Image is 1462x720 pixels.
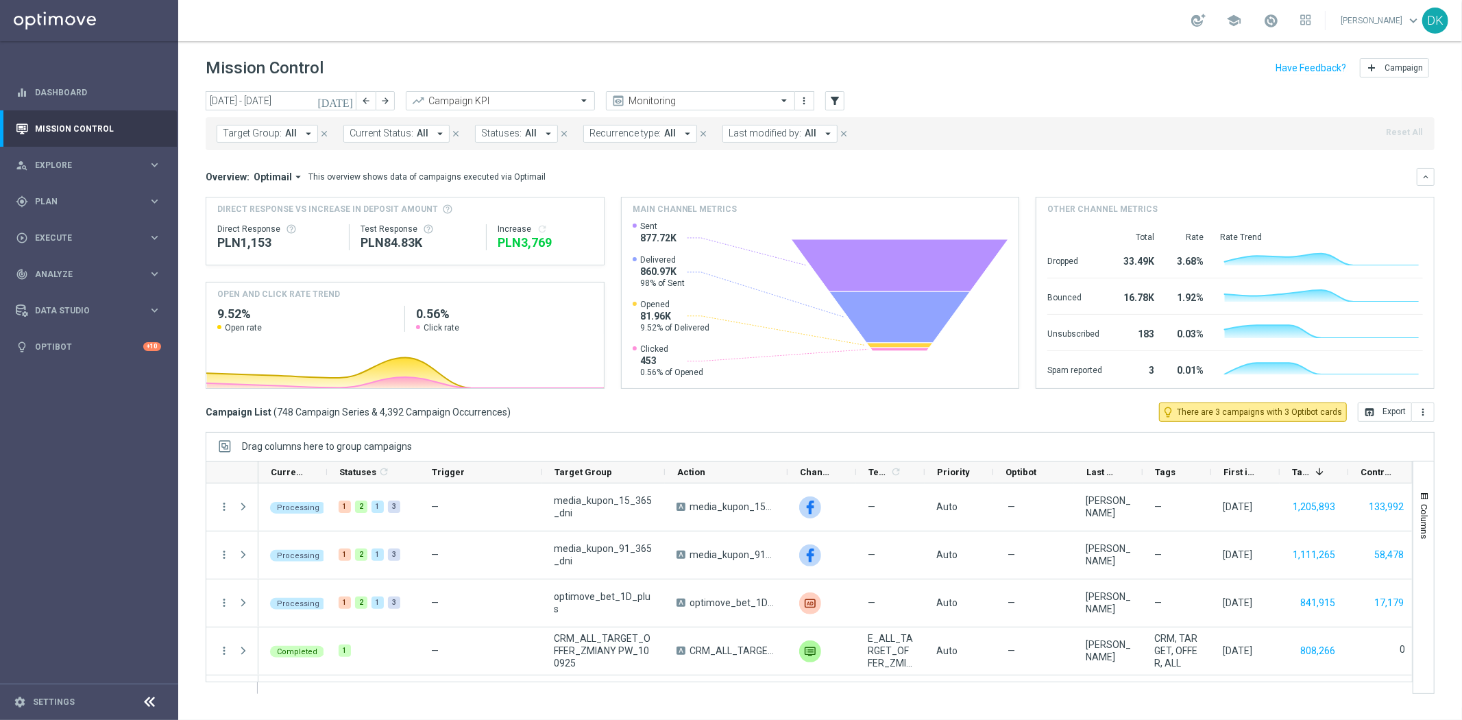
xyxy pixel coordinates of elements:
div: Optibot [16,328,161,365]
span: Priority [937,467,970,477]
div: Data Studio [16,304,148,317]
input: Have Feedback? [1276,63,1346,73]
multiple-options-button: Export to CSV [1358,406,1435,417]
span: Auto [936,501,958,512]
span: Auto [936,597,958,608]
span: Action [677,467,705,477]
i: more_vert [218,597,230,609]
span: Processing [277,503,319,512]
div: +10 [143,342,161,351]
div: Press SPACE to select this row. [258,483,1417,531]
img: Facebook Custom Audience [799,544,821,566]
img: Private message [799,640,821,662]
ng-select: Monitoring [606,91,795,110]
div: Explore [16,159,148,171]
span: Statuses [339,467,376,477]
span: media_kupon_91_365_dni [554,542,653,567]
i: keyboard_arrow_down [1421,172,1430,182]
span: school [1226,13,1241,28]
div: 08 Sep 2025, Monday [1223,597,1252,609]
button: refresh [537,224,548,235]
button: track_changes Analyze keyboard_arrow_right [15,269,162,280]
span: Calculate column [376,464,389,479]
div: Rate Trend [1220,232,1423,243]
span: A [677,647,685,655]
span: — [431,549,439,560]
div: Facebook Custom Audience [799,496,821,518]
i: filter_alt [829,95,841,107]
span: Click rate [424,322,459,333]
label: 0 [1400,643,1405,656]
div: Press SPACE to select this row. [206,483,258,531]
h3: Campaign List [206,406,511,418]
div: PLN1,153 [217,235,338,251]
button: arrow_back [356,91,376,110]
h4: Other channel metrics [1047,203,1158,215]
div: 2 [355,501,367,513]
span: 98% of Sent [640,278,685,289]
div: Execute [16,232,148,244]
span: Targeted Customers [1292,467,1310,477]
span: optimove_bet_1D_plus [554,590,653,615]
button: more_vert [218,549,230,561]
span: ( [273,406,277,418]
span: Delivered [640,254,685,265]
div: Analyze [16,268,148,280]
i: lightbulb_outline [1162,406,1174,418]
div: Press SPACE to select this row. [258,531,1417,579]
span: — [1008,501,1015,513]
div: 0.03% [1171,322,1204,344]
img: Criteo [799,592,821,614]
div: Direct Response [217,224,338,235]
div: Increase [498,224,593,235]
button: close [697,126,709,141]
span: — [431,597,439,608]
i: close [559,129,569,139]
i: arrow_drop_down [681,128,694,140]
span: — [1154,597,1162,609]
div: 1 [339,501,351,513]
span: — [868,549,875,561]
div: This overview shows data of campaigns executed via Optimail [308,171,546,183]
button: 133,992 [1367,499,1405,516]
div: 2 [355,549,367,561]
button: close [838,126,850,141]
div: 1 [339,597,351,609]
div: Row Groups [242,441,412,452]
i: arrow_drop_down [434,128,446,140]
span: Sent [640,221,677,232]
span: Auto [936,645,958,656]
span: Channel [800,467,833,477]
i: arrow_drop_down [542,128,555,140]
span: Tags [1155,467,1175,477]
h2: 0.56% [416,306,592,322]
i: arrow_drop_down [292,171,304,183]
button: Optimail arrow_drop_down [249,171,308,183]
div: 3 [388,501,400,513]
span: CRM_ALL_TARGET_OFFER_ZMIANY PW_100925 [554,632,653,669]
i: arrow_drop_down [302,128,315,140]
i: more_vert [218,645,230,657]
div: Unsubscribed [1047,322,1102,344]
button: 808,266 [1299,643,1337,660]
i: refresh [378,466,389,477]
span: Last modified by: [729,128,801,139]
i: equalizer [16,86,28,99]
span: Columns [1419,504,1430,539]
i: keyboard_arrow_right [148,195,161,208]
div: Press SPACE to select this row. [206,627,258,675]
i: refresh [890,466,901,477]
button: Statuses: All arrow_drop_down [475,125,558,143]
h4: Main channel metrics [633,203,738,215]
button: [DATE] [315,91,356,112]
span: Statuses: [481,128,522,139]
div: Press SPACE to select this row. [258,627,1417,675]
button: Mission Control [15,123,162,134]
span: Data Studio [35,307,148,315]
div: Mission Control [16,110,161,147]
span: Trigger [432,467,465,477]
div: Dropped [1047,249,1102,271]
